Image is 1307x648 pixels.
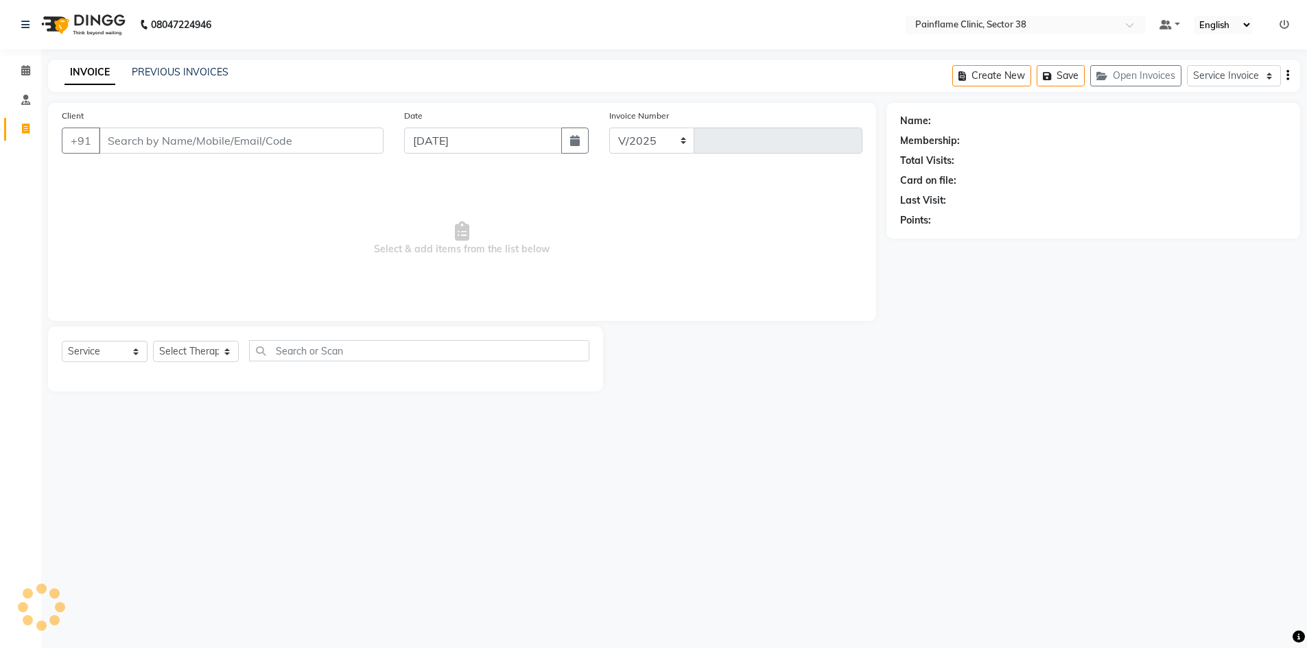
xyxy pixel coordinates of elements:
div: Membership: [900,134,960,148]
div: Last Visit: [900,193,946,208]
button: Save [1037,65,1085,86]
button: Open Invoices [1090,65,1181,86]
button: Create New [952,65,1031,86]
span: Select & add items from the list below [62,170,862,307]
a: PREVIOUS INVOICES [132,66,228,78]
div: Name: [900,114,931,128]
button: +91 [62,128,100,154]
input: Search by Name/Mobile/Email/Code [99,128,384,154]
div: Card on file: [900,173,956,188]
div: Points: [900,213,931,228]
img: logo [35,5,129,44]
label: Invoice Number [609,110,669,122]
div: Total Visits: [900,154,954,168]
label: Client [62,110,84,122]
input: Search or Scan [249,340,589,361]
label: Date [404,110,423,122]
b: 08047224946 [151,5,211,44]
a: INVOICE [64,60,115,85]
